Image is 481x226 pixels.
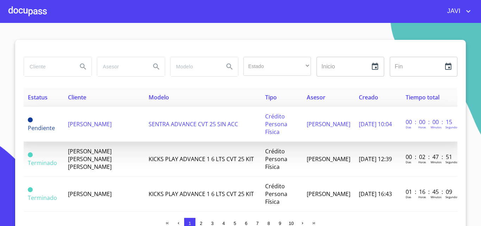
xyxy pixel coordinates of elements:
[359,155,392,163] span: [DATE] 12:39
[307,93,325,101] span: Asesor
[265,147,287,171] span: Crédito Persona Física
[28,194,57,202] span: Terminado
[28,93,48,101] span: Estatus
[445,195,458,199] p: Segundos
[418,125,426,129] p: Horas
[24,57,72,76] input: search
[431,195,442,199] p: Minutos
[256,221,258,226] span: 7
[148,58,165,75] button: Search
[28,159,57,167] span: Terminado
[431,160,442,164] p: Minutos
[170,57,218,76] input: search
[68,190,112,198] span: [PERSON_NAME]
[75,58,92,75] button: Search
[442,6,464,17] span: JAVI
[200,221,202,226] span: 2
[68,93,86,101] span: Cliente
[28,152,33,157] span: Terminado
[28,124,55,132] span: Pendiente
[149,120,238,128] span: SENTRA ADVANCE CVT 25 SIN ACC
[149,190,254,198] span: KICKS PLAY ADVANCE 1 6 LTS CVT 25 KIT
[418,195,426,199] p: Horas
[445,160,458,164] p: Segundos
[445,125,458,129] p: Segundos
[265,182,287,206] span: Crédito Persona Física
[211,221,213,226] span: 3
[222,221,225,226] span: 4
[406,153,453,161] p: 00 : 02 : 47 : 51
[307,155,350,163] span: [PERSON_NAME]
[149,93,169,101] span: Modelo
[279,221,281,226] span: 9
[289,221,294,226] span: 10
[418,160,426,164] p: Horas
[97,57,145,76] input: search
[406,195,411,199] p: Dias
[243,57,311,76] div: ​
[233,221,236,226] span: 5
[406,93,439,101] span: Tiempo total
[442,6,473,17] button: account of current user
[359,93,378,101] span: Creado
[28,187,33,192] span: Terminado
[188,221,191,226] span: 1
[406,125,411,129] p: Dias
[307,190,350,198] span: [PERSON_NAME]
[267,221,270,226] span: 8
[221,58,238,75] button: Search
[406,118,453,126] p: 00 : 00 : 00 : 15
[149,155,254,163] span: KICKS PLAY ADVANCE 1 6 LTS CVT 25 KIT
[265,112,287,136] span: Crédito Persona Física
[265,93,277,101] span: Tipo
[406,188,453,196] p: 01 : 16 : 45 : 09
[359,190,392,198] span: [DATE] 16:43
[68,147,112,171] span: [PERSON_NAME] [PERSON_NAME] [PERSON_NAME]
[307,120,350,128] span: [PERSON_NAME]
[245,221,247,226] span: 6
[431,125,442,129] p: Minutos
[28,117,33,122] span: Pendiente
[68,120,112,128] span: [PERSON_NAME]
[406,160,411,164] p: Dias
[359,120,392,128] span: [DATE] 10:04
